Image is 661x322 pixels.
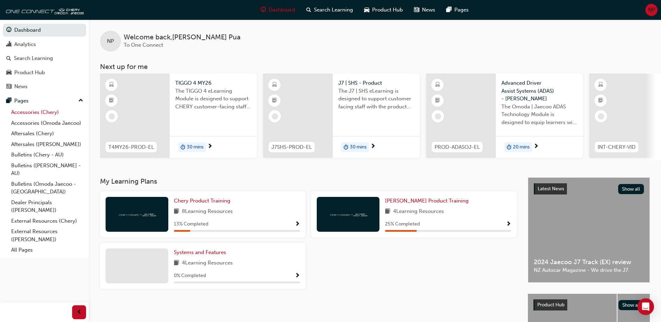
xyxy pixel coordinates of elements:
span: Pages [454,6,469,14]
div: Open Intercom Messenger [637,298,654,315]
span: search-icon [306,6,311,14]
a: Aftersales (Chery) [8,128,86,139]
span: learningResourceType_ELEARNING-icon [109,80,114,90]
img: oneconnect [329,211,367,217]
a: News [3,80,86,93]
span: book-icon [174,207,179,216]
span: J7 | SHS - Product [338,79,414,87]
span: next-icon [370,144,376,150]
a: Product Hub [3,66,86,79]
span: 4 Learning Resources [393,207,444,216]
span: 8 Learning Resources [182,207,233,216]
span: TIGGO 4 MY26 [175,79,251,87]
span: guage-icon [261,6,266,14]
button: Show Progress [506,220,511,229]
span: 25 % Completed [385,220,420,228]
span: chart-icon [6,41,11,48]
span: Show Progress [295,221,300,228]
span: car-icon [364,6,369,14]
span: up-icon [78,96,83,105]
span: learningRecordVerb_NONE-icon [109,113,115,120]
span: pages-icon [446,6,452,14]
button: DashboardAnalyticsSearch LearningProduct HubNews [3,22,86,94]
a: External Resources (Chery) [8,216,86,227]
img: oneconnect [118,211,156,217]
span: 2024 Jaecoo J7 Track (EX) review [534,258,644,266]
span: INT-CHERY-VID [598,143,636,151]
a: Latest NewsShow all [534,183,644,194]
span: search-icon [6,55,11,62]
span: Chery Product Training [174,198,230,204]
span: duration-icon [180,143,185,152]
button: Show Progress [295,271,300,280]
span: book-icon [385,207,390,216]
a: Bulletins (Chery - AU) [8,149,86,160]
span: booktick-icon [435,96,440,105]
span: News [422,6,435,14]
a: Systems and Features [174,248,229,256]
span: guage-icon [6,27,11,33]
span: [PERSON_NAME] Product Training [385,198,469,204]
span: T4MY26-PROD-EL [108,143,154,151]
span: learningRecordVerb_NONE-icon [435,113,441,120]
button: Show all [618,300,645,310]
a: T4MY26-PROD-ELTIGGO 4 MY26The TIGGO 4 eLearning Module is designed to support CHERY customer-faci... [100,74,257,158]
span: NZ Autocar Magazine - We drive the J7. [534,266,644,274]
span: 13 % Completed [174,220,208,228]
span: learningRecordVerb_NONE-icon [598,113,604,120]
a: Bulletins (Omoda Jaecoo - [GEOGRAPHIC_DATA]) [8,179,86,197]
span: Show Progress [506,221,511,228]
h3: My Learning Plans [100,177,517,185]
span: The J7 | SHS eLearning is designed to support customer facing staff with the product and sales in... [338,87,414,111]
a: Analytics [3,38,86,51]
a: Aftersales ([PERSON_NAME]) [8,139,86,150]
a: External Resources ([PERSON_NAME]) [8,226,86,245]
a: Dashboard [3,24,86,37]
span: book-icon [174,259,179,268]
a: pages-iconPages [441,3,474,17]
h3: Next up for me [89,63,661,71]
a: news-iconNews [408,3,441,17]
button: Show Progress [295,220,300,229]
span: 20 mins [513,143,530,151]
a: Accessories (Omoda Jaecoo) [8,118,86,129]
span: Systems and Features [174,249,226,255]
span: prev-icon [77,308,82,317]
div: Analytics [14,40,36,48]
div: Product Hub [14,69,45,77]
span: NP [648,6,655,14]
span: booktick-icon [109,96,114,105]
span: To One Connect [124,42,163,48]
a: All Pages [8,245,86,255]
a: Chery Product Training [174,197,233,205]
span: The Omoda | Jaecoo ADAS Technology Module is designed to equip learners with essential knowledge ... [501,103,577,127]
span: J7SHS-PROD-EL [271,143,312,151]
span: Product Hub [372,6,403,14]
button: Show all [618,184,644,194]
span: 0 % Completed [174,272,206,280]
span: duration-icon [507,143,512,152]
span: Advanced Driver Assist Systems (ADAS) - [PERSON_NAME] [501,79,577,103]
span: Latest News [538,186,564,192]
a: PROD-ADASOJ-ELAdvanced Driver Assist Systems (ADAS) - [PERSON_NAME]The Omoda | Jaecoo ADAS Techno... [426,74,583,158]
div: Search Learning [14,54,53,62]
span: next-icon [207,144,213,150]
span: The TIGGO 4 eLearning Module is designed to support CHERY customer-facing staff with the product ... [175,87,251,111]
span: booktick-icon [272,96,277,105]
a: J7SHS-PROD-ELJ7 | SHS - ProductThe J7 | SHS eLearning is designed to support customer facing staf... [263,74,420,158]
img: oneconnect [3,3,84,17]
span: Product Hub [537,302,564,308]
a: Accessories (Chery) [8,107,86,118]
span: 4 Learning Resources [182,259,233,268]
button: NP [645,4,658,16]
span: learningResourceType_ELEARNING-icon [435,80,440,90]
span: learningResourceType_ELEARNING-icon [272,80,277,90]
span: learningResourceType_ELEARNING-icon [598,80,603,90]
span: PROD-ADASOJ-EL [435,143,480,151]
span: news-icon [414,6,419,14]
span: duration-icon [344,143,348,152]
a: Search Learning [3,52,86,65]
a: [PERSON_NAME] Product Training [385,197,471,205]
a: search-iconSearch Learning [301,3,359,17]
div: Pages [14,97,29,105]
